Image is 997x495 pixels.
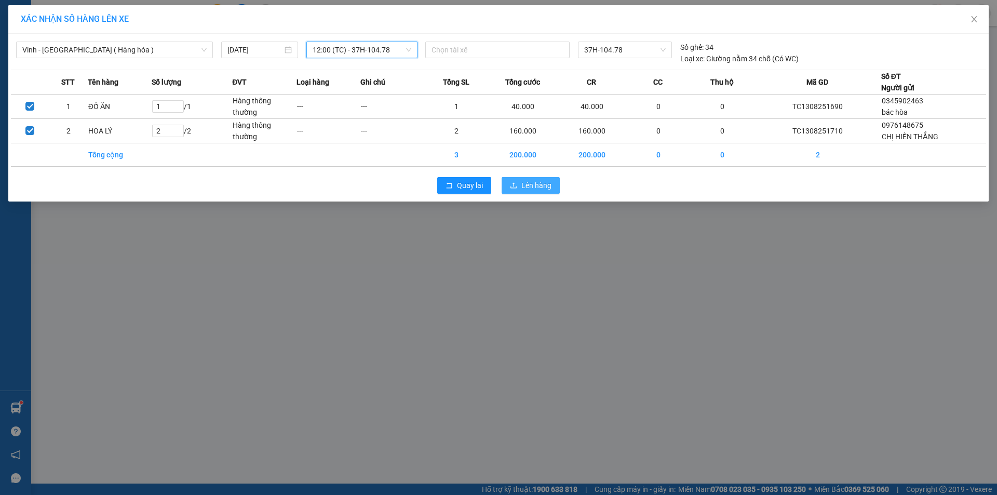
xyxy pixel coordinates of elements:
[691,119,755,143] td: 0
[653,76,663,88] span: CC
[680,42,713,53] div: 34
[882,121,923,129] span: 0976148675
[557,119,626,143] td: 160.000
[502,177,560,194] button: uploadLên hàng
[557,95,626,119] td: 40.000
[680,53,799,64] div: Giường nằm 34 chỗ (Có WC)
[424,119,488,143] td: 2
[88,95,152,119] td: ĐỒ ĂN
[360,119,424,143] td: ---
[232,95,296,119] td: Hàng thông thường
[710,76,734,88] span: Thu hộ
[691,95,755,119] td: 0
[960,5,989,34] button: Close
[25,44,105,79] span: [GEOGRAPHIC_DATA], [GEOGRAPHIC_DATA] ↔ [GEOGRAPHIC_DATA]
[22,42,207,58] span: Vinh - Hà Nội ( Hàng hóa )
[313,42,411,58] span: 12:00 (TC) - 37H-104.78
[88,143,152,167] td: Tổng cộng
[152,119,232,143] td: / 2
[755,95,881,119] td: TC1308251690
[88,119,152,143] td: HOA LÝ
[49,119,88,143] td: 2
[488,143,557,167] td: 200.000
[297,95,360,119] td: ---
[680,42,704,53] span: Số ghế:
[232,76,247,88] span: ĐVT
[680,53,705,64] span: Loại xe:
[882,97,923,105] span: 0345902463
[691,143,755,167] td: 0
[521,180,551,191] span: Lên hàng
[152,76,181,88] span: Số lượng
[626,95,690,119] td: 0
[882,108,908,116] span: bác hòa
[424,95,488,119] td: 1
[755,119,881,143] td: TC1308251710
[587,76,596,88] span: CR
[584,42,665,58] span: 37H-104.78
[881,71,914,93] div: Số ĐT Người gửi
[443,76,469,88] span: Tổng SL
[755,143,881,167] td: 2
[5,56,24,108] img: logo
[488,95,557,119] td: 40.000
[510,182,517,190] span: upload
[360,95,424,119] td: ---
[557,143,626,167] td: 200.000
[297,119,360,143] td: ---
[360,76,385,88] span: Ghi chú
[61,76,75,88] span: STT
[488,119,557,143] td: 160.000
[437,177,491,194] button: rollbackQuay lại
[970,15,978,23] span: close
[88,76,118,88] span: Tên hàng
[21,14,129,24] span: XÁC NHẬN SỐ HÀNG LÊN XE
[29,8,104,42] strong: CHUYỂN PHÁT NHANH AN PHÚ QUÝ
[626,143,690,167] td: 0
[152,95,232,119] td: / 1
[806,76,828,88] span: Mã GD
[505,76,540,88] span: Tổng cước
[446,182,453,190] span: rollback
[232,119,296,143] td: Hàng thông thường
[882,132,938,141] span: CHỊ HIỀN THẮNG
[457,180,483,191] span: Quay lại
[49,95,88,119] td: 1
[297,76,329,88] span: Loại hàng
[227,44,282,56] input: 13/08/2025
[424,143,488,167] td: 3
[626,119,690,143] td: 0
